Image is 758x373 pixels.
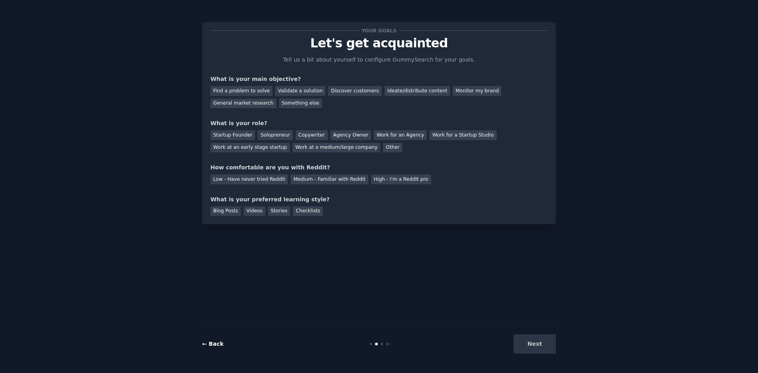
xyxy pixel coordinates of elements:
[360,26,398,35] span: Your goals
[210,206,241,216] div: Blog Posts
[210,86,272,96] div: Find a problem to solve
[385,86,450,96] div: Ideate/distribute content
[291,174,368,184] div: Medium - Familiar with Reddit
[210,195,548,204] div: What is your preferred learning style?
[296,130,328,140] div: Copywriter
[202,341,223,347] a: ← Back
[210,163,548,172] div: How comfortable are you with Reddit?
[210,119,548,127] div: What is your role?
[293,143,380,153] div: Work at a medium/large company
[453,86,501,96] div: Monitor my brand
[374,130,427,140] div: Work for an Agency
[371,174,431,184] div: High - I'm a Reddit pro
[330,130,371,140] div: Agency Owner
[430,130,496,140] div: Work for a Startup Studio
[279,99,322,109] div: Something else
[210,174,288,184] div: Low - Have never tried Reddit
[210,75,548,83] div: What is your main objective?
[210,130,255,140] div: Startup Founder
[210,99,276,109] div: General market research
[383,143,402,153] div: Other
[280,56,478,64] p: Tell us a bit about yourself to configure GummySearch for your goals.
[244,206,265,216] div: Videos
[275,86,325,96] div: Validate a solution
[210,143,290,153] div: Work at an early stage startup
[268,206,290,216] div: Stories
[293,206,323,216] div: Checklists
[258,130,293,140] div: Solopreneur
[328,86,381,96] div: Discover customers
[210,36,548,50] p: Let's get acquainted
